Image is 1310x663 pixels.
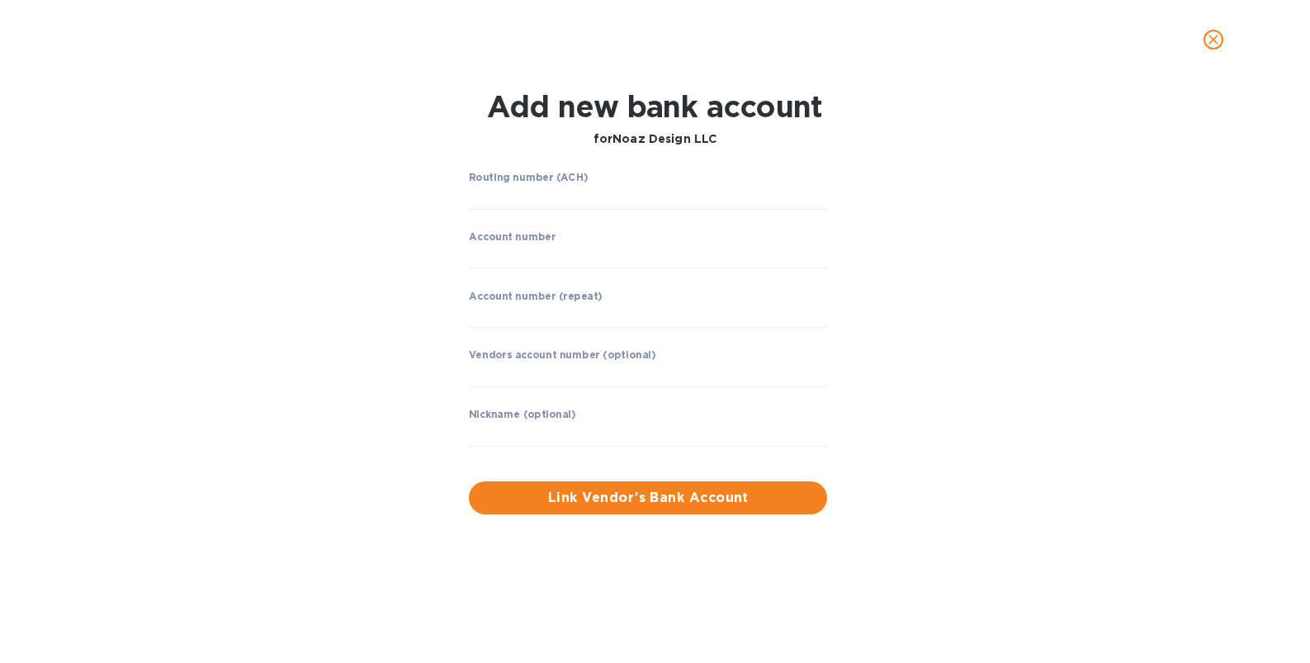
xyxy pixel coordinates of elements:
[469,291,603,301] label: Account number (repeat)
[469,173,588,182] label: Routing number (ACH)
[482,488,814,508] span: Link Vendor’s Bank Account
[469,232,556,242] label: Account number
[469,351,655,361] label: Vendors account number (optional)
[594,132,716,145] b: for Noaz Design LLC
[469,481,827,514] button: Link Vendor’s Bank Account
[469,410,576,420] label: Nickname (optional)
[487,89,823,124] h1: Add new bank account
[1194,20,1233,59] button: close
